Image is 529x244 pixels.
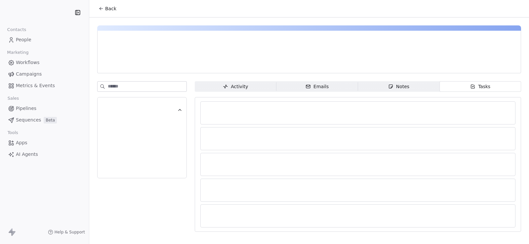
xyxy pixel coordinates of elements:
[5,115,84,125] a: SequencesBeta
[4,25,29,35] span: Contacts
[388,83,409,90] div: Notes
[5,80,84,91] a: Metrics & Events
[16,139,27,146] span: Apps
[223,83,248,90] div: Activity
[5,93,22,103] span: Sales
[16,36,31,43] span: People
[5,103,84,114] a: Pipelines
[5,149,84,160] a: AI Agents
[44,117,57,123] span: Beta
[5,34,84,45] a: People
[16,82,55,89] span: Metrics & Events
[16,117,41,123] span: Sequences
[105,5,116,12] span: Back
[16,105,36,112] span: Pipelines
[4,48,31,57] span: Marketing
[16,71,42,78] span: Campaigns
[55,229,85,235] span: Help & Support
[5,137,84,148] a: Apps
[5,69,84,80] a: Campaigns
[5,57,84,68] a: Workflows
[16,59,40,66] span: Workflows
[16,151,38,158] span: AI Agents
[48,229,85,235] a: Help & Support
[305,83,329,90] div: Emails
[5,128,21,138] span: Tools
[95,3,120,15] button: Back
